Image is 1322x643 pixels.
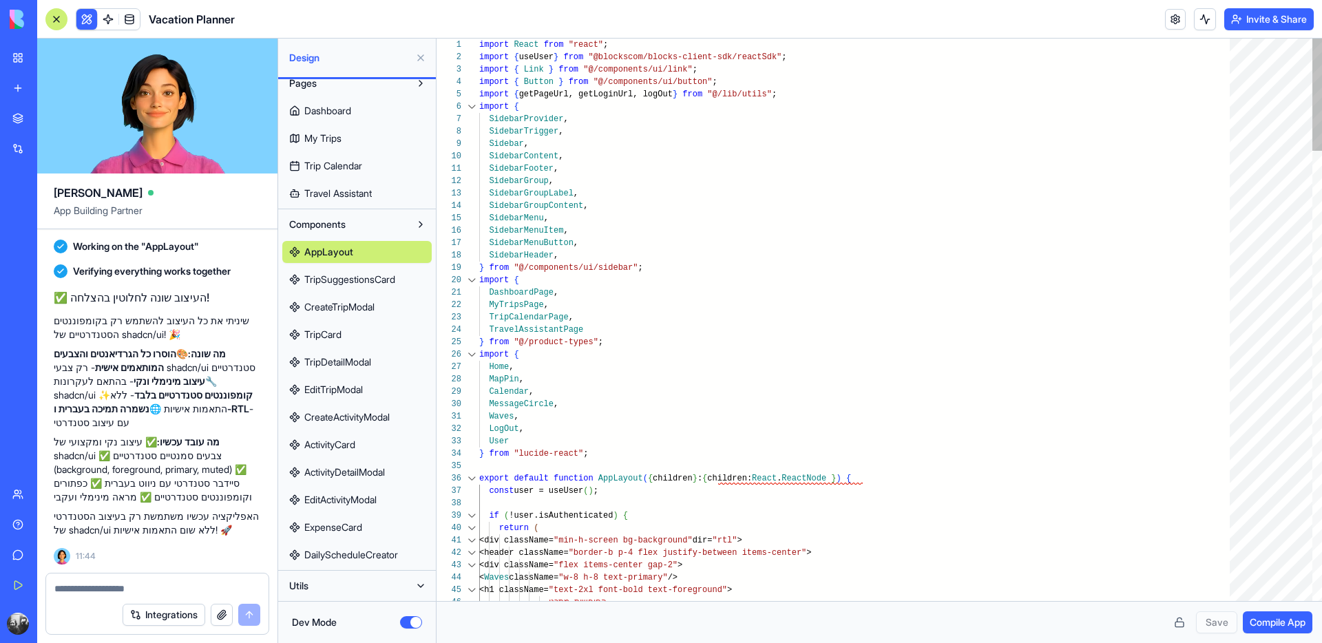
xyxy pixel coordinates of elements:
span: SidebarMenu [489,213,543,223]
span: } [558,77,563,87]
span: Design [289,51,410,65]
div: 7 [437,113,461,125]
span: DailyScheduleCreator [304,548,398,562]
span: SidebarHeader [489,251,554,260]
span: React [514,40,538,50]
strong: נשמרה תמיכה בעברית ו-RTL [54,403,249,414]
div: 18 [437,249,461,262]
a: Dashboard [282,100,432,122]
div: 13 [437,187,461,200]
label: Dev Mode [292,615,337,629]
span: "@/components/ui/sidebar" [514,263,638,273]
span: > [727,585,732,595]
span: : [697,474,702,483]
span: , [544,213,549,223]
span: } [831,474,836,483]
span: className= [509,573,558,582]
div: 24 [437,324,461,336]
span: SidebarMenuButton [489,238,573,248]
span: { [648,474,653,483]
p: שיניתי את כל העיצוב להשתמש רק בקומפוננטים הסטנדרטיים של shadcn/ui! 🎉 [54,314,261,341]
img: Ella_00000_wcx2te.png [54,548,70,565]
div: 8 [437,125,461,138]
span: ( [504,511,509,520]
span: user = useUser [514,486,583,496]
span: , [554,288,558,297]
span: , [524,139,529,149]
div: 4 [437,76,461,88]
span: , [558,151,563,161]
div: 36 [437,472,461,485]
a: CreateTripModal [282,296,432,318]
div: 27 [437,361,461,373]
span: Home [489,362,509,372]
span: /> [668,573,678,582]
span: from [544,40,564,50]
a: My Trips [282,127,432,149]
span: Link [524,65,544,74]
span: "lucide-react" [514,449,583,458]
span: { [514,77,518,87]
span: TravelAssistantPage [489,325,583,335]
span: ) [613,511,618,520]
div: 26 [437,348,461,361]
span: EditActivityModal [304,493,377,507]
span: LogOut [489,424,518,434]
span: SidebarGroupContent [489,201,583,211]
img: logo [10,10,95,29]
span: User [489,436,509,446]
span: Dashboard [304,104,351,118]
span: ActivityCard [304,438,355,452]
span: getPageUrl, getLoginUrl, logOut [519,89,673,99]
span: ; [781,52,786,62]
span: "flex items-center gap-2" [554,560,678,570]
strong: הוסרו כל הגרדיאנטים והצבעים המותאמים אישית [54,348,176,373]
span: CreateTripModal [304,300,375,314]
span: > [678,560,682,570]
span: default [514,474,548,483]
div: 43 [437,559,461,571]
span: MyTripsPage [489,300,543,310]
span: AppLayout [304,245,353,259]
span: , [563,226,568,235]
div: 17 [437,237,461,249]
span: , [554,399,558,409]
div: 6 [437,101,461,113]
span: ; [594,486,598,496]
span: "@/product-types" [514,337,598,347]
div: 40 [437,522,461,534]
span: ; [772,89,777,99]
span: import [479,65,509,74]
span: import [479,350,509,359]
span: , [558,127,563,136]
a: TripSuggestionsCard [282,268,432,291]
span: SidebarGroupLabel [489,189,573,198]
span: < [479,573,484,582]
span: <header className= [479,548,569,558]
span: Vacation Planner [149,11,235,28]
div: 20 [437,274,461,286]
span: dir= [693,536,713,545]
a: EditActivityModal [282,489,432,511]
a: EditTripModal [282,379,432,401]
span: ; [638,263,642,273]
span: TripSuggestionsCard [304,273,395,286]
span: import [479,40,509,50]
span: "w-8 h-8 text-primary" [558,573,667,582]
span: Utils [289,579,308,593]
span: , [583,201,588,211]
button: Pages [282,72,410,94]
span: ExpenseCard [304,520,362,534]
span: MessageCircle [489,399,554,409]
span: SidebarGroup [489,176,548,186]
span: EditTripModal [304,383,363,397]
span: "react" [569,40,603,50]
span: { [623,511,628,520]
span: ActivityDetailModal [304,465,385,479]
h2: ✅ העיצוב שונה לחלוטין בהצלחה! [54,289,261,306]
button: Invite & Share [1224,8,1314,30]
a: TripCard [282,324,432,346]
div: 10 [437,150,461,162]
span: SidebarProvider [489,114,563,124]
span: SidebarMenuItem [489,226,563,235]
